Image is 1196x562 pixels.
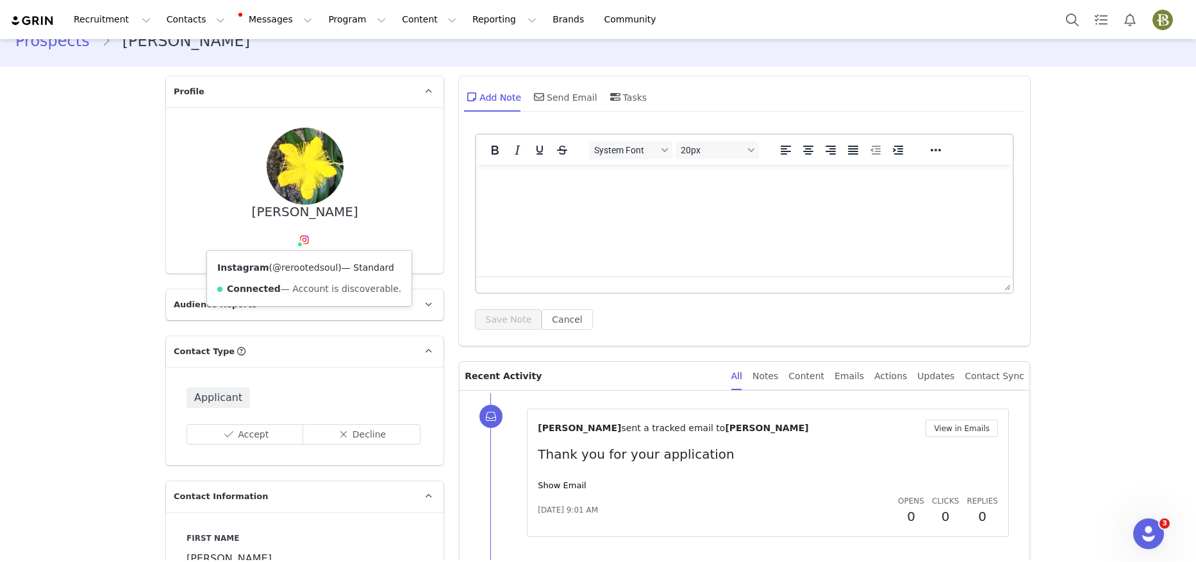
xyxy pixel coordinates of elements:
[465,362,720,390] p: Recent Activity
[187,424,305,445] button: Accept
[187,387,250,408] span: Applicant
[269,262,342,273] span: ( )
[281,284,401,294] span: — Account is discoverable.
[476,165,1013,277] iframe: Rich Text Area
[5,24,436,35] p: You’re almost done! Please click the link below to verify your email. The link expires in 1 hour.
[1159,518,1170,529] span: 3
[394,5,464,34] button: Content
[475,309,542,330] button: Save Note
[542,309,592,330] button: Cancel
[681,145,743,155] span: 20px
[820,141,842,159] button: Align right
[227,284,281,294] strong: Connected
[797,141,819,159] button: Align center
[887,141,909,159] button: Increase indent
[267,128,344,205] img: 3402045e-3905-4610-aa15-784af342ba45.jpg
[775,141,797,159] button: Align left
[545,5,595,34] a: Brands
[925,141,947,159] button: Reveal or hide additional toolbar items
[538,445,998,464] p: Thank you for your application
[538,423,621,433] span: [PERSON_NAME]
[464,81,521,112] div: Add Note
[15,30,101,53] a: Prospects
[898,497,924,506] span: Opens
[967,507,998,526] h2: 0
[174,490,268,503] span: Contact Information
[1152,10,1173,30] img: 4250c0fc-676a-4aa5-b993-636168ef9343.png
[999,277,1013,293] div: Press the Up and Down arrow keys to resize the editor.
[303,424,421,445] button: Decline
[174,85,204,98] span: Profile
[835,362,864,391] div: Emails
[932,497,959,506] span: Clicks
[594,145,657,155] span: System Font
[608,81,647,112] div: Tasks
[174,345,235,358] span: Contact Type
[965,362,1024,391] div: Contact Sync
[926,420,998,437] button: View in Emails
[597,5,670,34] a: Community
[299,235,310,245] img: instagram.svg
[174,298,257,311] span: Audience Reports
[1058,5,1086,34] button: Search
[538,481,586,490] a: Show Email
[725,423,808,433] span: [PERSON_NAME]
[1133,518,1164,549] iframe: Intercom live chat
[932,507,959,526] h2: 0
[752,362,778,391] div: Notes
[731,362,742,391] div: All
[967,497,998,506] span: Replies
[66,5,158,34] button: Recruitment
[842,141,864,159] button: Justify
[1087,5,1115,34] a: Tasks
[5,5,436,15] p: Hi [PERSON_NAME],
[788,362,824,391] div: Content
[865,141,886,159] button: Decrease indent
[465,5,544,34] button: Reporting
[874,362,907,391] div: Actions
[531,81,597,112] div: Send Email
[233,5,320,34] button: Messages
[621,423,725,433] span: sent a tracked email to
[204,92,408,103] span: it or contact [EMAIL_ADDRESS][DOMAIN_NAME].
[320,5,394,34] button: Program
[898,507,924,526] h2: 0
[272,262,338,273] a: @rerootedsoul
[551,141,573,159] button: Strikethrough
[589,141,672,159] button: Fonts
[252,205,358,219] div: [PERSON_NAME]
[5,92,436,103] p: If you did not request this email, feel free to ignore
[10,15,55,27] img: grin logo
[1145,10,1186,30] button: Profile
[5,44,54,64] a: Verify
[159,5,233,34] button: Contacts
[538,504,598,516] span: [DATE] 9:01 AM
[187,532,423,544] label: First Name
[5,5,436,147] body: The GRIN Team
[1116,5,1144,34] button: Notifications
[917,362,954,391] div: Updates
[342,262,394,273] span: — Standard
[217,262,269,273] strong: Instagram
[484,141,506,159] button: Bold
[676,141,759,159] button: Font sizes
[506,141,528,159] button: Italic
[529,141,551,159] button: Underline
